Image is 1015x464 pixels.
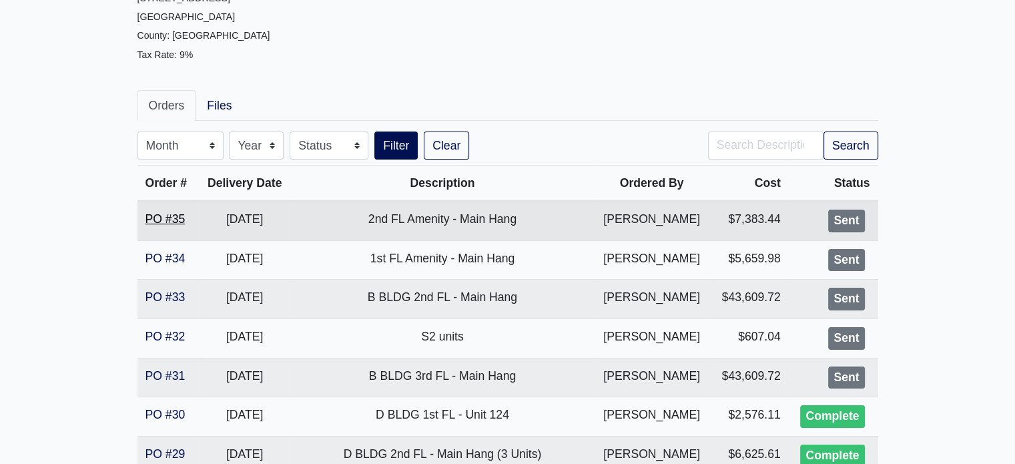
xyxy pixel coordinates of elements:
[137,11,236,22] small: [GEOGRAPHIC_DATA]
[198,397,292,437] td: [DATE]
[198,201,292,240] td: [DATE]
[593,397,711,437] td: [PERSON_NAME]
[145,252,186,265] a: PO #34
[711,201,789,240] td: $7,383.44
[828,288,864,310] div: Sent
[593,318,711,358] td: [PERSON_NAME]
[145,369,186,383] a: PO #31
[145,212,186,226] a: PO #35
[800,405,864,428] div: Complete
[198,280,292,319] td: [DATE]
[137,166,198,202] th: Order #
[711,397,789,437] td: $2,576.11
[593,201,711,240] td: [PERSON_NAME]
[292,318,593,358] td: S2 units
[196,90,243,121] a: Files
[711,166,789,202] th: Cost
[292,397,593,437] td: D BLDG 1st FL - Unit 124
[424,132,469,160] a: Clear
[711,318,789,358] td: $607.04
[137,90,196,121] a: Orders
[198,240,292,280] td: [DATE]
[292,280,593,319] td: B BLDG 2nd FL - Main Hang
[198,318,292,358] td: [DATE]
[593,280,711,319] td: [PERSON_NAME]
[292,201,593,240] td: 2nd FL Amenity - Main Hang
[145,408,186,421] a: PO #30
[593,358,711,397] td: [PERSON_NAME]
[292,358,593,397] td: B BLDG 3rd FL - Main Hang
[292,240,593,280] td: 1st FL Amenity - Main Hang
[374,132,418,160] button: Filter
[828,327,864,350] div: Sent
[145,447,186,461] a: PO #29
[145,290,186,304] a: PO #33
[828,210,864,232] div: Sent
[145,330,186,343] a: PO #32
[828,249,864,272] div: Sent
[711,358,789,397] td: $43,609.72
[711,280,789,319] td: $43,609.72
[198,166,292,202] th: Delivery Date
[708,132,823,160] input: Search
[292,166,593,202] th: Description
[823,132,878,160] button: Search
[711,240,789,280] td: $5,659.98
[789,166,878,202] th: Status
[593,240,711,280] td: [PERSON_NAME]
[137,30,270,41] small: County: [GEOGRAPHIC_DATA]
[593,166,711,202] th: Ordered By
[828,367,864,389] div: Sent
[137,49,194,60] small: Tax Rate: 9%
[198,358,292,397] td: [DATE]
